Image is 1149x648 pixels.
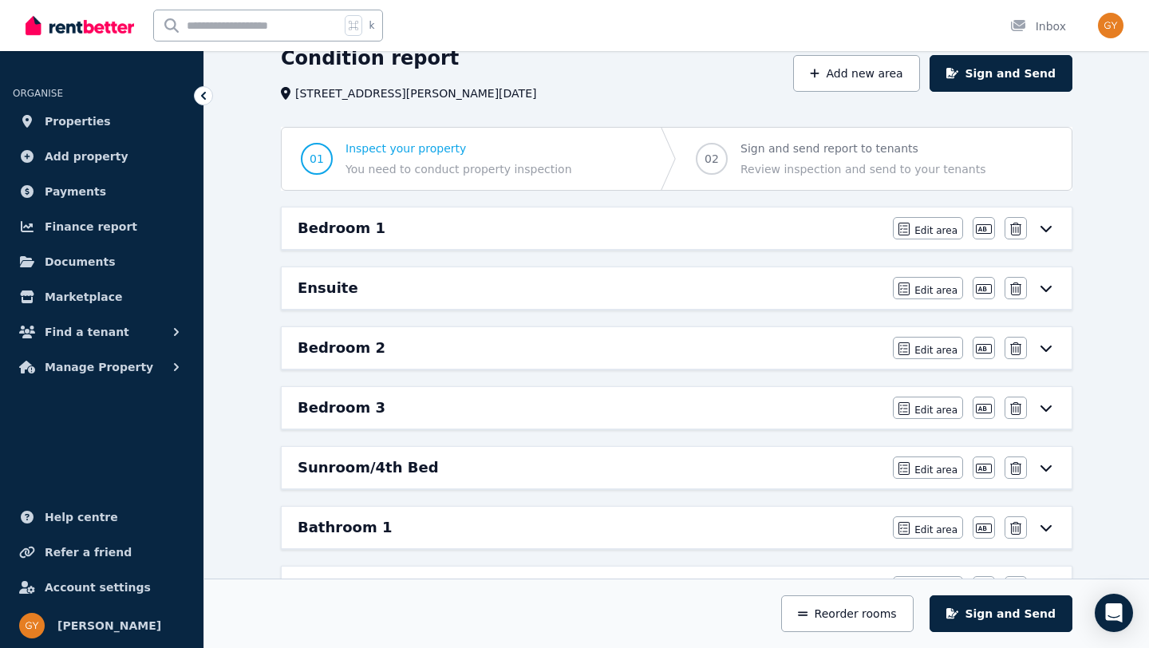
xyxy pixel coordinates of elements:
span: Edit area [914,344,958,357]
a: Add property [13,140,191,172]
h1: Condition report [281,45,459,71]
h6: Bedroom 3 [298,397,385,419]
button: Reorder rooms [781,595,913,632]
img: Graham Young [1098,13,1123,38]
span: Add property [45,147,128,166]
button: Edit area [893,456,963,479]
a: Help centre [13,501,191,533]
img: RentBetter [26,14,134,38]
span: Edit area [914,224,958,237]
span: Inspect your property [345,140,572,156]
span: Sign and send report to tenants [740,140,985,156]
span: Payments [45,182,106,201]
div: Inbox [1010,18,1066,34]
span: Properties [45,112,111,131]
a: Properties [13,105,191,137]
h6: Bedroom 1 [298,217,385,239]
span: Edit area [914,284,958,297]
a: Account settings [13,571,191,603]
button: Edit area [893,217,963,239]
span: Help centre [45,508,118,527]
span: Find a tenant [45,322,129,342]
h6: Sunroom/4th Bed [298,456,439,479]
button: Edit area [893,576,963,599]
span: Finance report [45,217,137,236]
span: Documents [45,252,116,271]
span: 01 [310,151,324,167]
h6: Bedroom 2 [298,337,385,359]
a: Refer a friend [13,536,191,568]
span: Edit area [914,464,958,476]
button: Manage Property [13,351,191,383]
button: Edit area [893,277,963,299]
button: Edit area [893,397,963,419]
span: Edit area [914,524,958,536]
h6: Kitchen [298,576,359,599]
span: [PERSON_NAME] [57,616,161,635]
button: Find a tenant [13,316,191,348]
span: Manage Property [45,358,153,377]
button: Edit area [893,516,963,539]
div: Open Intercom Messenger [1095,594,1133,632]
button: Edit area [893,337,963,359]
a: Documents [13,246,191,278]
img: Graham Young [19,613,45,638]
h6: Bathroom 1 [298,516,392,539]
button: Sign and Send [930,595,1072,632]
button: Add new area [793,55,919,92]
button: Sign and Send [930,55,1072,92]
span: Refer a friend [45,543,132,562]
span: Review inspection and send to your tenants [740,161,985,177]
span: k [369,19,374,32]
span: [STREET_ADDRESS][PERSON_NAME][DATE] [295,85,536,101]
a: Finance report [13,211,191,243]
nav: Progress [281,127,1072,191]
a: Payments [13,176,191,207]
span: You need to conduct property inspection [345,161,572,177]
span: Edit area [914,404,958,417]
span: ORGANISE [13,88,63,99]
span: 02 [705,151,719,167]
a: Marketplace [13,281,191,313]
span: Marketplace [45,287,122,306]
h6: Ensuite [298,277,358,299]
span: Account settings [45,578,151,597]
